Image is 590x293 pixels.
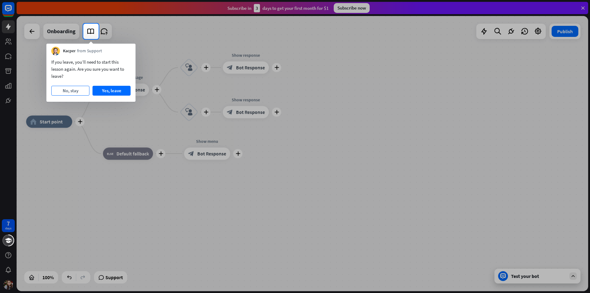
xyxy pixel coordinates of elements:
[51,58,131,80] div: If you leave, you’ll need to start this lesson again. Are you sure you want to leave?
[77,48,102,54] span: from Support
[51,86,89,96] button: No, stay
[92,86,131,96] button: Yes, leave
[5,2,23,21] button: Open LiveChat chat widget
[63,48,76,54] span: Kacper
